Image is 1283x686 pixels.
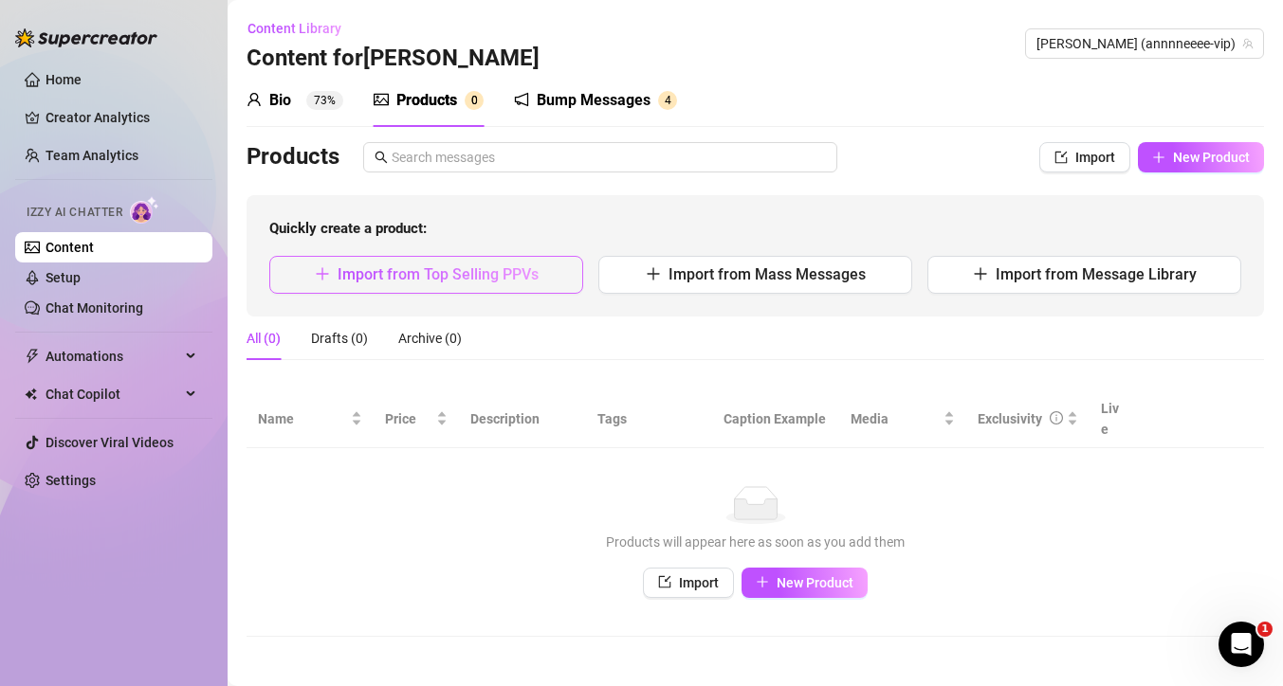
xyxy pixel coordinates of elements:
[1036,29,1253,58] span: Anne (annnneeee-vip)
[46,473,96,488] a: Settings
[1257,622,1273,637] span: 1
[247,44,540,74] h3: Content for [PERSON_NAME]
[514,92,529,107] span: notification
[46,435,174,450] a: Discover Viral Videos
[459,390,586,448] th: Description
[46,270,81,285] a: Setup
[247,328,281,349] div: All (0)
[46,72,82,87] a: Home
[311,328,368,349] div: Drafts (0)
[392,147,826,168] input: Search messages
[1054,151,1068,164] span: import
[1138,142,1264,172] button: New Product
[973,266,988,281] span: plus
[338,265,539,283] span: Import from Top Selling PPVs
[712,390,839,448] th: Caption Example
[315,266,330,281] span: plus
[46,102,197,133] a: Creator Analytics
[247,21,341,36] span: Content Library
[375,151,388,164] span: search
[1039,142,1130,172] button: Import
[927,256,1241,294] button: Import from Message Library
[1152,151,1165,164] span: plus
[658,575,671,588] span: import
[247,92,262,107] span: user
[978,408,1042,429] div: Exclusivity
[598,256,912,294] button: Import from Mass Messages
[777,575,853,590] span: New Product
[643,568,734,598] button: Import
[669,265,866,283] span: Import from Mass Messages
[46,379,180,409] span: Chat Copilot
[258,408,347,429] span: Name
[658,91,677,110] sup: 4
[269,220,427,237] strong: Quickly create a product:
[839,390,966,448] th: Media
[306,91,343,110] sup: 73%
[15,28,157,47] img: logo-BBDzfeDw.svg
[756,575,769,588] span: plus
[247,142,339,172] h3: Products
[269,89,291,112] div: Bio
[665,94,671,107] span: 4
[851,408,940,429] span: Media
[269,256,583,294] button: Import from Top Selling PPVs
[25,388,37,401] img: Chat Copilot
[374,390,459,448] th: Price
[679,575,719,590] span: Import
[996,265,1197,283] span: Import from Message Library
[385,408,432,429] span: Price
[374,92,389,107] span: picture
[247,13,357,44] button: Content Library
[396,89,457,112] div: Products
[537,89,651,112] div: Bump Messages
[1173,150,1250,165] span: New Product
[1090,390,1137,448] th: Live
[1219,622,1264,667] iframe: Intercom live chat
[1075,150,1115,165] span: Import
[46,341,180,371] span: Automations
[398,328,462,349] div: Archive (0)
[1242,38,1254,49] span: team
[25,349,40,364] span: thunderbolt
[247,390,374,448] th: Name
[1050,411,1063,424] span: info-circle
[46,300,143,316] a: Chat Monitoring
[266,532,1245,552] div: Products will appear here as soon as you add them
[465,91,484,110] sup: 0
[46,240,94,255] a: Content
[46,148,138,163] a: Team Analytics
[742,568,868,598] button: New Product
[646,266,661,281] span: plus
[586,390,713,448] th: Tags
[130,196,159,224] img: AI Chatter
[27,204,122,222] span: Izzy AI Chatter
